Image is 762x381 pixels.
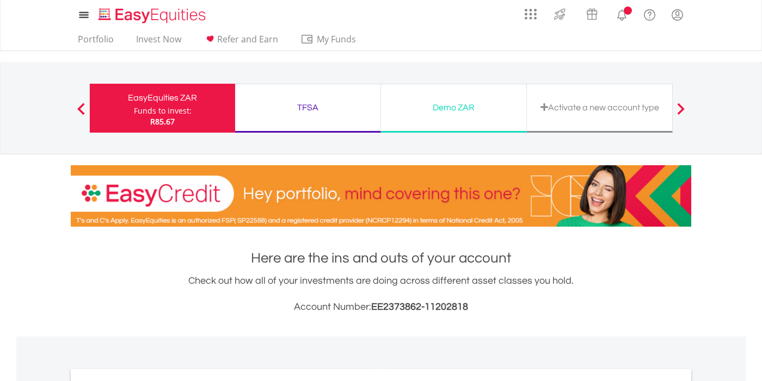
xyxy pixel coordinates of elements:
[73,34,118,51] a: Portfolio
[199,34,282,51] a: Refer and Earn
[551,5,569,23] img: thrive-v2.svg
[576,3,608,23] a: Vouchers
[150,116,175,127] span: R85.67
[583,5,601,23] img: vouchers-v2.svg
[132,34,186,51] a: Invest Now
[388,100,520,115] div: Demo ZAR
[242,100,374,115] div: TFSA
[134,105,192,116] div: Funds to invest:
[71,248,691,268] h1: Here are the ins and outs of your account
[71,273,691,315] div: Check out how all of your investments are doing across different asset classes you hold.
[300,32,372,46] span: My Funds
[217,33,278,45] span: Refer and Earn
[71,165,691,227] img: EasyCredit Promotion Banner
[96,90,229,105] div: EasyEquities ZAR
[636,3,663,24] a: FAQ's and Support
[518,3,544,20] a: AppsGrid
[608,3,636,24] a: Notifications
[96,7,210,24] img: EasyEquities_Logo.png
[533,100,666,115] div: Activate a new account type
[94,3,210,24] a: Home page
[663,3,691,27] a: My Profile
[371,302,468,312] span: EE2373862-11202818
[525,8,537,20] img: grid-menu-icon.svg
[71,299,691,315] h3: Account Number:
